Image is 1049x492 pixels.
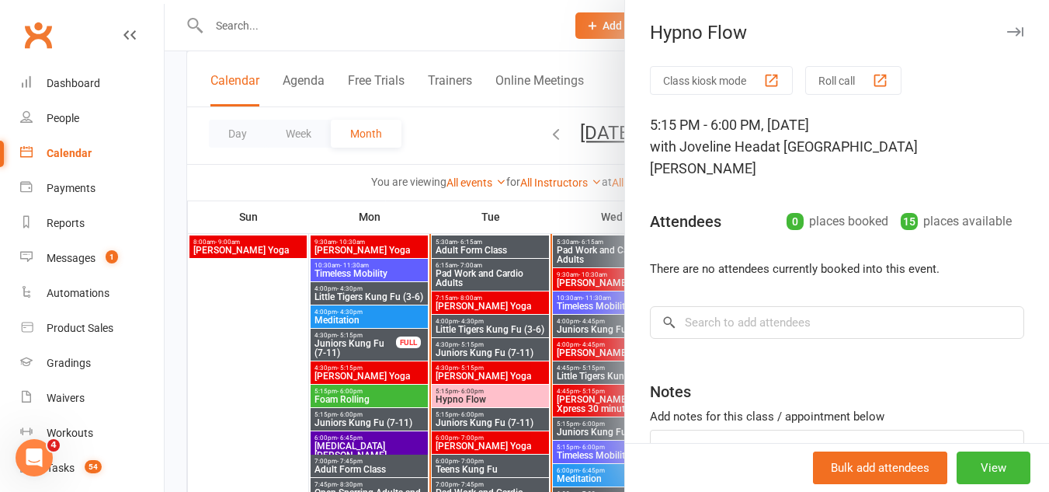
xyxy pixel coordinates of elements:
button: Class kiosk mode [650,66,793,95]
input: Search to add attendees [650,306,1024,339]
div: Payments [47,182,96,194]
span: 54 [85,460,102,473]
a: Clubworx [19,16,57,54]
a: Reports [20,206,164,241]
div: Messages [47,252,96,264]
button: View [957,452,1030,484]
button: Roll call [805,66,901,95]
a: Messages 1 [20,241,164,276]
div: People [47,112,79,124]
div: Reports [47,217,85,229]
a: Workouts [20,416,164,451]
div: Calendar [47,147,92,159]
div: Workouts [47,427,93,439]
div: Hypno Flow [625,22,1049,44]
div: Gradings [47,357,91,369]
span: 1 [106,250,118,263]
a: Automations [20,276,164,311]
div: Tasks [47,462,75,474]
div: places booked [787,211,888,232]
a: Payments [20,171,164,206]
button: Bulk add attendees [813,452,947,484]
a: Calendar [20,136,164,171]
div: Automations [47,287,109,299]
div: Waivers [47,392,85,404]
div: Product Sales [47,322,113,334]
a: Waivers [20,381,164,416]
span: with Joveline Head [650,138,768,155]
a: People [20,101,164,136]
a: Dashboard [20,66,164,101]
a: Gradings [20,346,164,381]
div: Notes [650,381,691,403]
a: Tasks 54 [20,451,164,486]
div: 0 [787,213,804,230]
div: 15 [901,213,918,230]
div: places available [901,211,1012,232]
span: at [GEOGRAPHIC_DATA][PERSON_NAME] [650,138,918,176]
div: Attendees [650,211,721,232]
div: Add notes for this class / appointment below [650,407,1024,426]
div: Dashboard [47,77,100,89]
div: 5:15 PM - 6:00 PM, [DATE] [650,114,1024,180]
a: Product Sales [20,311,164,346]
li: There are no attendees currently booked into this event. [650,260,1024,278]
iframe: Intercom live chat [16,439,53,476]
span: 4 [47,439,60,452]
